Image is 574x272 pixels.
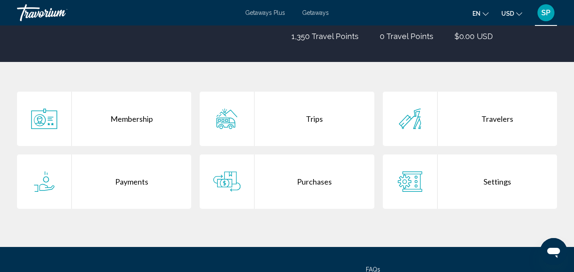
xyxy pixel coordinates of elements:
div: Trips [254,92,374,146]
button: Change language [472,7,489,20]
p: $0.00 USD [455,32,493,41]
button: User Menu [535,4,557,22]
a: Travorium [17,4,237,21]
div: Purchases [254,154,374,209]
button: Change currency [501,7,522,20]
div: Membership [72,92,191,146]
p: 1,350 Travel Points [291,32,359,41]
a: Membership [17,92,191,146]
span: SP [541,8,551,17]
a: Payments [17,154,191,209]
iframe: Button to launch messaging window [540,238,567,265]
a: Getaways [302,9,329,16]
a: Purchases [200,154,374,209]
a: Getaways Plus [245,9,285,16]
p: 0 Travel Points [380,32,433,41]
span: USD [501,10,514,17]
a: Settings [383,154,557,209]
a: Trips [200,92,374,146]
span: en [472,10,481,17]
a: Travelers [383,92,557,146]
div: Travelers [438,92,557,146]
div: Payments [72,154,191,209]
div: Settings [438,154,557,209]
